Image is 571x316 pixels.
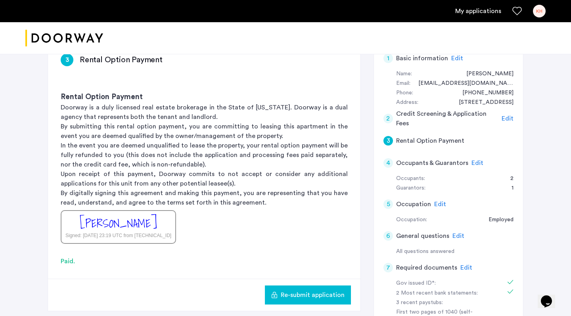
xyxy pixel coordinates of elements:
span: Edit [502,115,514,122]
span: Re-submit application [281,290,345,300]
h5: Rental Option Payment [396,136,464,146]
span: Edit [471,160,483,166]
span: Edit [460,264,472,271]
h5: Required documents [396,263,457,272]
div: Name: [396,69,412,79]
div: 3 [61,54,73,66]
span: Edit [434,201,446,207]
img: logo [25,23,103,53]
div: All questions answered [396,247,514,257]
div: Phone: [396,88,413,98]
h5: Occupants & Guarantors [396,158,468,168]
div: 1 [504,184,514,193]
p: By digitally signing this agreement and making this payment, you are representing that you have r... [61,188,348,207]
div: 1 [383,54,393,63]
h5: Credit Screening & Application Fees [396,109,499,128]
div: 4 [383,158,393,168]
div: Email: [396,79,410,88]
span: Edit [451,55,463,61]
div: Address: [396,98,418,107]
button: button [265,285,351,305]
h5: Occupation [396,199,431,209]
div: 2 [383,114,393,123]
div: 3 [383,136,393,146]
h5: Basic information [396,54,448,63]
div: Occupation: [396,215,427,225]
div: khoffma95@gmail.com [410,79,514,88]
div: Occupants: [396,174,425,184]
h5: General questions [396,231,449,241]
div: 6 [383,231,393,241]
div: 211 Himrod Street, #1L [451,98,514,107]
div: 2 Most recent bank statements: [396,289,496,298]
p: By submitting this rental option payment, you are committing to leasing this apartment in the eve... [61,122,348,141]
div: 2 [502,174,514,184]
iframe: chat widget [538,284,563,308]
div: Guarantors: [396,184,425,193]
p: Doorway is a duly licensed real estate brokerage in the State of [US_STATE]. Doorway is a dual ag... [61,103,348,122]
div: +15628226903 [454,88,514,98]
a: My application [455,6,501,16]
div: Gov issued ID*: [396,279,496,288]
div: 3 recent paystubs: [396,298,496,308]
h3: Rental Option Payment [80,54,163,65]
a: Cazamio logo [25,23,103,53]
div: Kayanu Hoffman [458,69,514,79]
div: 7 [383,263,393,272]
p: In the event you are deemed unqualified to lease the property, your rental option payment will be... [61,141,348,169]
div: Signed: [DATE] 23:19 UTC from [TECHNICAL_ID] [65,232,171,239]
a: Favorites [512,6,522,16]
span: Edit [452,233,464,239]
div: [PERSON_NAME] [80,215,157,232]
div: Employed [481,215,514,225]
p: Upon receipt of this payment, Doorway commits to not accept or consider any additional applicatio... [61,169,348,188]
div: KH [533,5,546,17]
div: 5 [383,199,393,209]
div: Paid. [61,257,348,266]
h3: Rental Option Payment [61,92,348,103]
